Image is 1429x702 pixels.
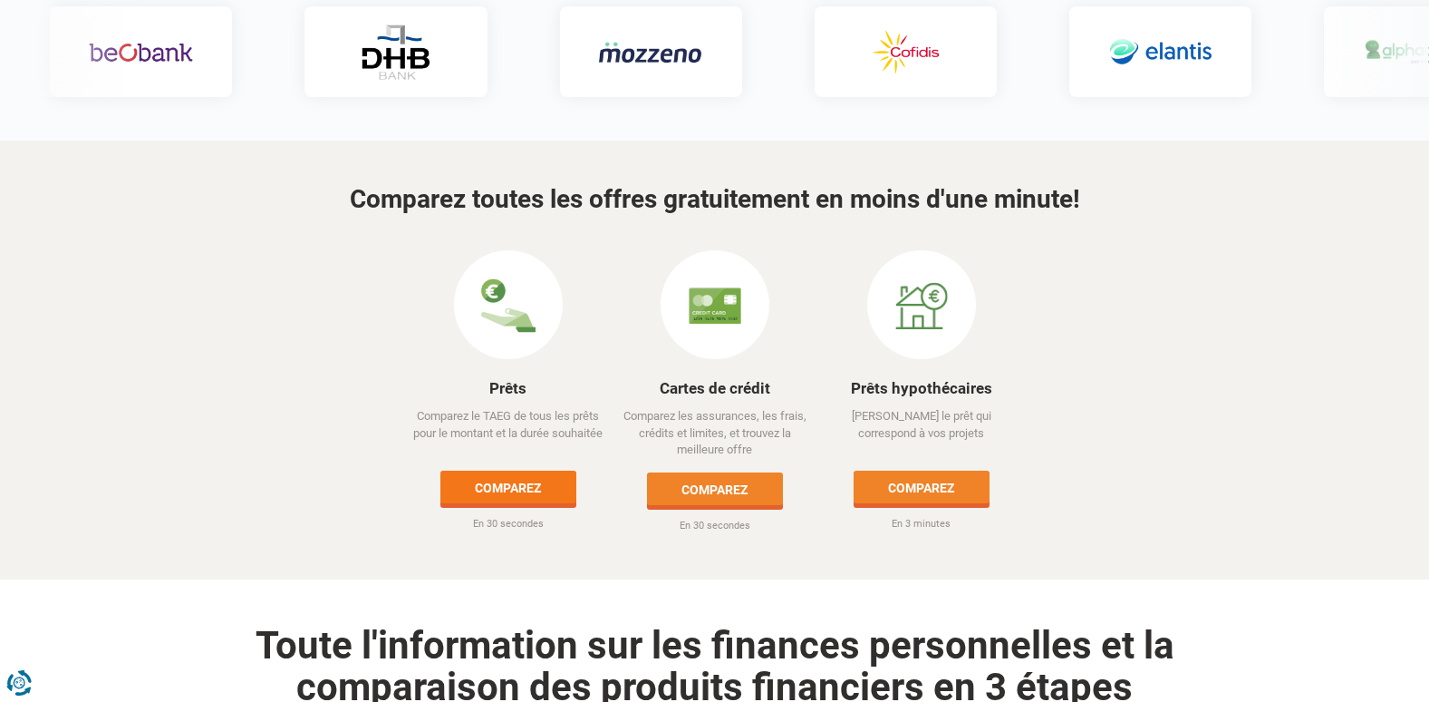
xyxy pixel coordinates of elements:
img: Beobank [88,26,192,79]
h3: Comparez toutes les offres gratuitement en moins d'une minute! [198,186,1231,214]
a: Prêts [489,379,526,397]
img: Cartes de crédit [688,278,742,333]
img: DHB Bank [359,24,431,80]
p: En 30 secondes [613,519,816,533]
p: En 30 secondes [406,517,610,531]
a: Comparez [440,471,576,503]
img: Mozzeno [598,41,702,63]
img: Cofidis [853,26,957,79]
p: Comparez le TAEG de tous les prêts pour le montant et la durée souhaitée [406,408,610,457]
a: Comparez [854,471,990,503]
img: Elantis [1107,26,1212,79]
a: Prêts hypothécaires [851,379,992,397]
p: [PERSON_NAME] le prêt qui correspond à vos projets [819,408,1023,457]
p: En 3 minutes [819,517,1023,531]
p: Comparez les assurances, les frais, crédits et limites, et trouvez la meilleure offre [613,408,816,459]
a: Cartes de crédit [660,379,770,397]
a: Comparez [647,473,783,505]
img: Prêts hypothécaires [894,278,949,333]
img: Prêts [481,278,536,333]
